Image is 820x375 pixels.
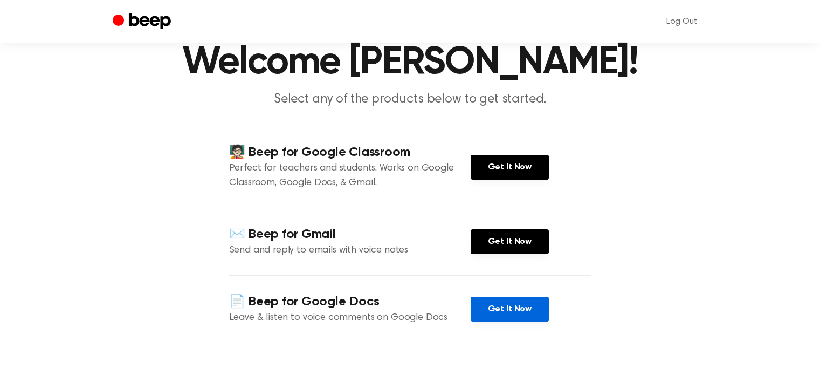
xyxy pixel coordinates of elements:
[113,11,174,32] a: Beep
[229,161,471,190] p: Perfect for teachers and students. Works on Google Classroom, Google Docs, & Gmail.
[203,91,617,108] p: Select any of the products below to get started.
[229,311,471,325] p: Leave & listen to voice comments on Google Docs
[134,43,686,82] h1: Welcome [PERSON_NAME]!
[471,297,549,322] a: Get It Now
[229,243,471,258] p: Send and reply to emails with voice notes
[229,226,471,243] h4: ✉️ Beep for Gmail
[471,229,549,254] a: Get It Now
[229,144,471,161] h4: 🧑🏻‍🏫 Beep for Google Classroom
[471,155,549,180] a: Get It Now
[656,9,708,35] a: Log Out
[229,293,471,311] h4: 📄 Beep for Google Docs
